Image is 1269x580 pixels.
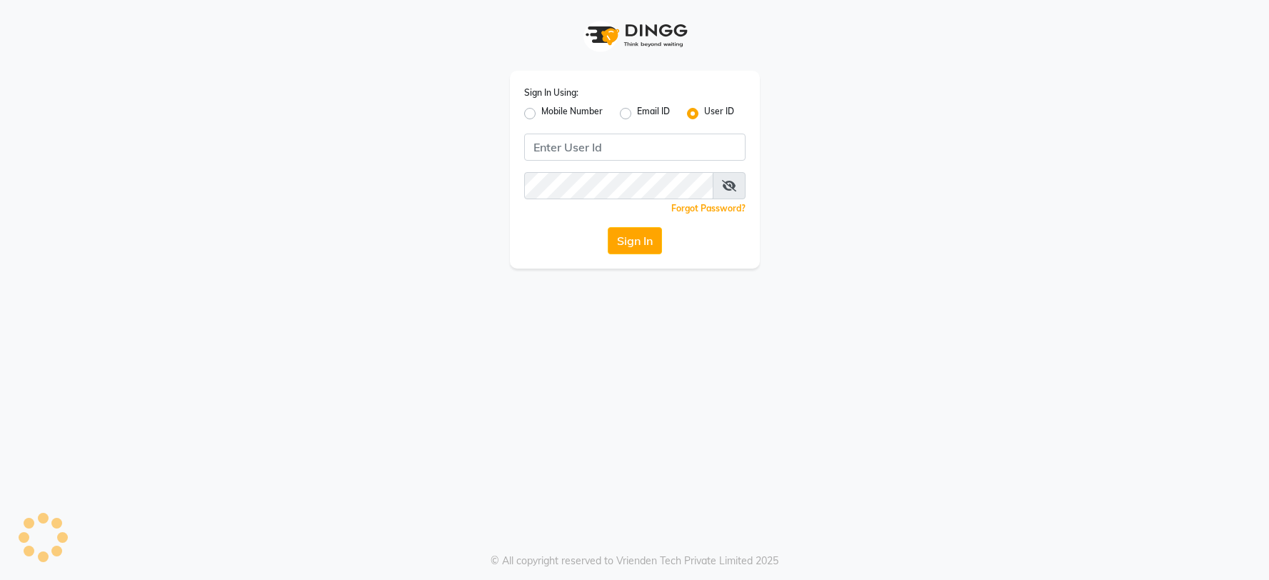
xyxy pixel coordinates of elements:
[704,105,734,122] label: User ID
[637,105,670,122] label: Email ID
[671,203,746,214] a: Forgot Password?
[524,86,578,99] label: Sign In Using:
[524,172,713,199] input: Username
[608,227,662,254] button: Sign In
[524,134,746,161] input: Username
[578,14,692,56] img: logo1.svg
[541,105,603,122] label: Mobile Number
